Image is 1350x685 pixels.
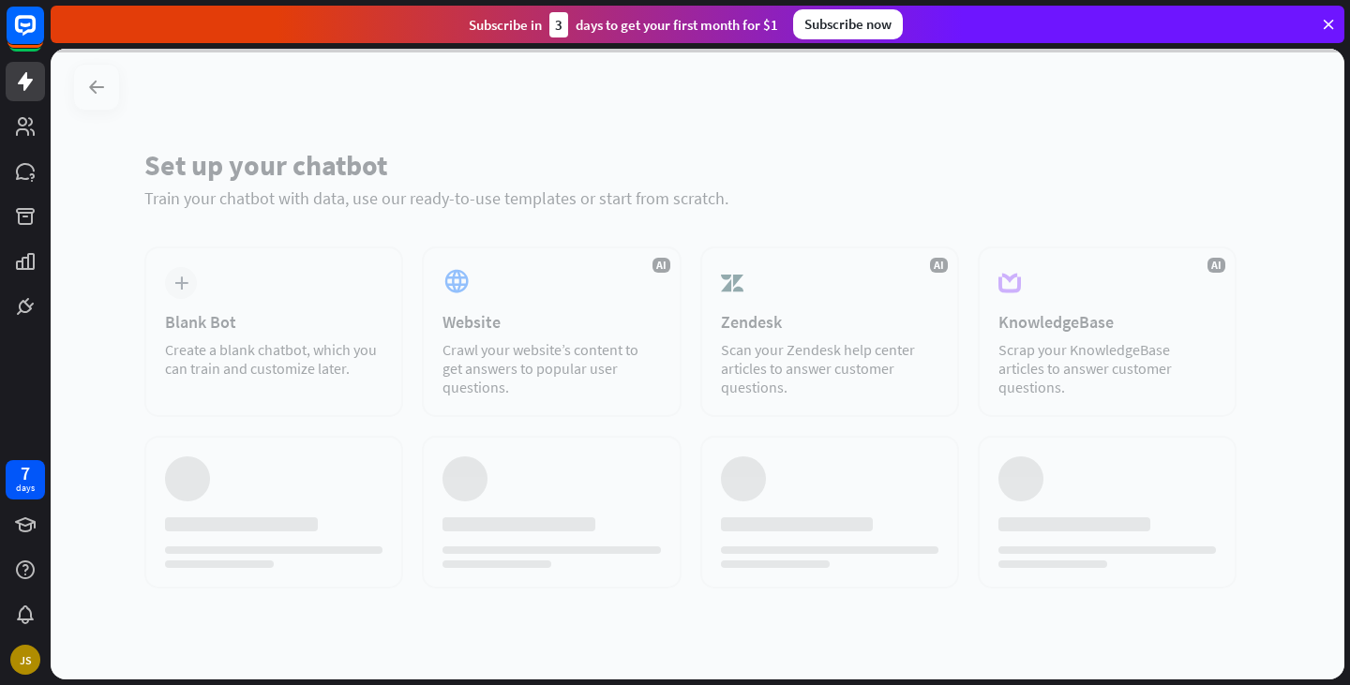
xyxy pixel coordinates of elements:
[16,482,35,495] div: days
[549,12,568,37] div: 3
[10,645,40,675] div: JS
[21,465,30,482] div: 7
[793,9,903,39] div: Subscribe now
[6,460,45,499] a: 7 days
[469,12,778,37] div: Subscribe in days to get your first month for $1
